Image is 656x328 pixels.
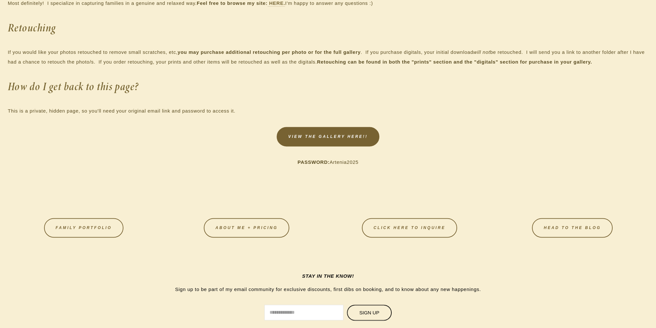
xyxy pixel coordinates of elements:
p: If you would like your photos retouched to remove small scratches, etc, . If you purchase digital... [8,47,648,67]
a: About Me + Pricing [204,218,289,237]
span: Sign Up [359,310,379,315]
a: VIEW THE GALLERY HERE!! [277,127,380,146]
strong: Retouching can be found in both the "prints" section and the "digitals" section for purchase in y... [317,59,592,65]
h2: How do I get back to this page? [8,77,648,96]
h2: Retouching [8,18,648,38]
p: Artenia2025 [8,157,648,167]
em: will not [473,49,490,55]
a: HEAD TO THE BLOG [532,218,613,237]
strong: Feel free to browse my site: [197,0,268,6]
em: STAY IN THE KNOW! [302,273,354,279]
strong: you may purchase additional retouching per photo or for the full gallery [178,49,361,55]
p: Sign up to be part of my email community for exclusive discounts, first dibs on booking, and to k... [70,285,586,293]
a: HERE. [269,0,285,6]
button: Sign Up [347,305,392,321]
a: FAMILY PORTFOLIO [44,218,124,237]
a: CLICK HERE TO INQUIRE [362,218,457,237]
strong: PASSWORD: [297,159,329,165]
p: This is a private, hidden page, so you'll need your original email link and password to access it. [8,106,648,116]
